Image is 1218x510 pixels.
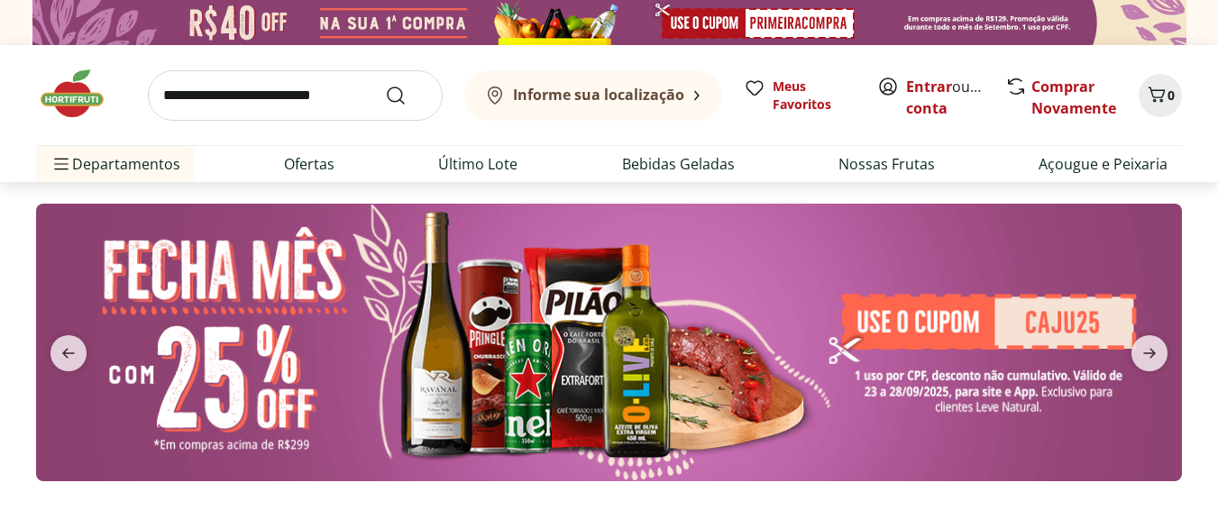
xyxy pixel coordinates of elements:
a: Ofertas [284,153,334,175]
img: Hortifruti [36,67,126,121]
button: next [1117,335,1182,371]
span: Meus Favoritos [773,77,856,114]
b: Informe sua localização [513,85,684,105]
button: Menu [50,142,72,186]
a: Último Lote [438,153,517,175]
button: Informe sua localização [464,70,722,121]
button: Carrinho [1139,74,1182,117]
a: Criar conta [906,77,1005,118]
span: Departamentos [50,142,180,186]
a: Comprar Novamente [1031,77,1116,118]
input: search [148,70,443,121]
span: 0 [1168,87,1175,104]
span: ou [906,76,986,119]
img: banana [36,204,1182,481]
a: Entrar [906,77,952,96]
a: Bebidas Geladas [622,153,735,175]
button: previous [36,335,101,371]
a: Meus Favoritos [744,77,856,114]
a: Nossas Frutas [838,153,935,175]
button: Submit Search [385,85,428,106]
a: Açougue e Peixaria [1039,153,1168,175]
